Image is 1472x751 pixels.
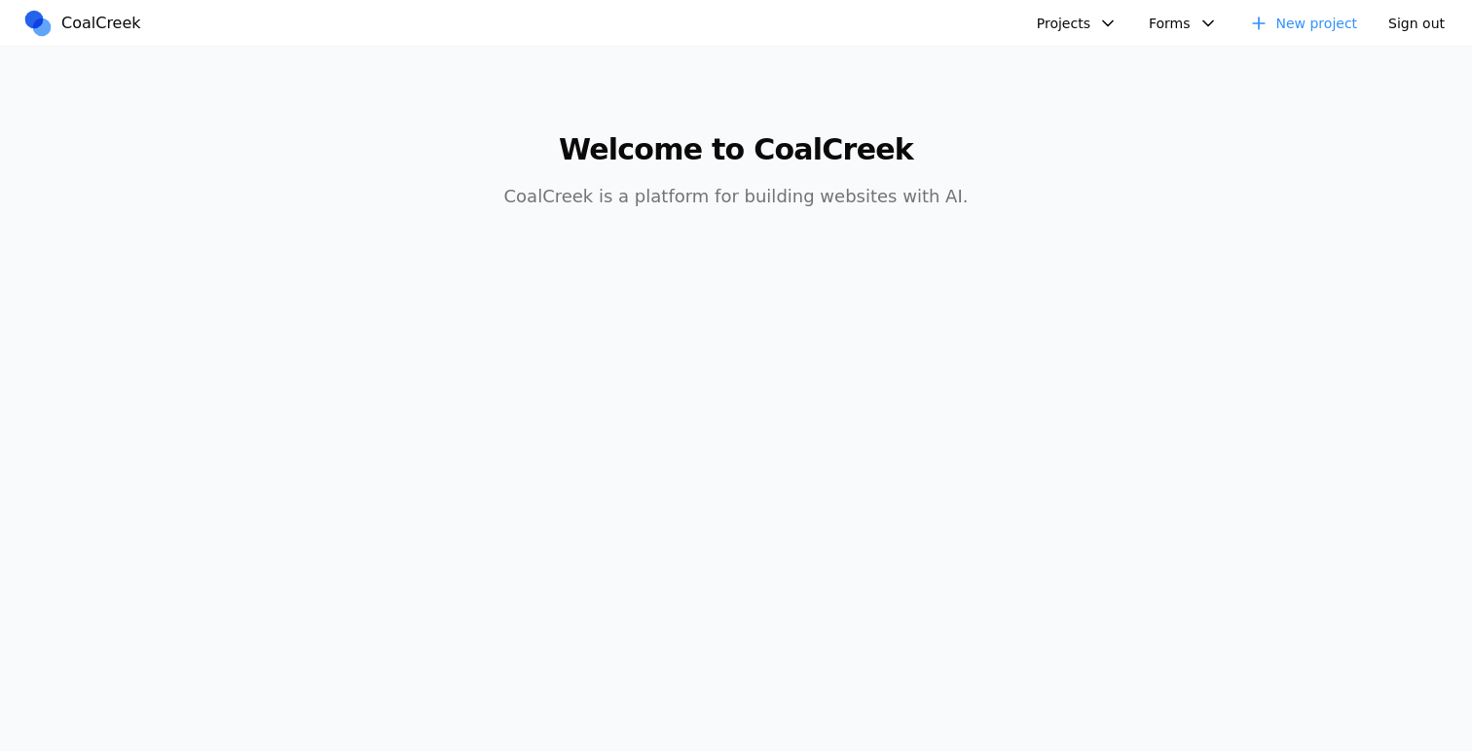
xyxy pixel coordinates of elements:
[61,12,141,35] span: CoalCreek
[1137,9,1230,38] button: Forms
[362,183,1110,210] p: CoalCreek is a platform for building websites with AI.
[1377,9,1456,38] button: Sign out
[22,9,149,38] a: CoalCreek
[1025,9,1129,38] button: Projects
[1237,9,1370,38] a: New project
[362,132,1110,167] h1: Welcome to CoalCreek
